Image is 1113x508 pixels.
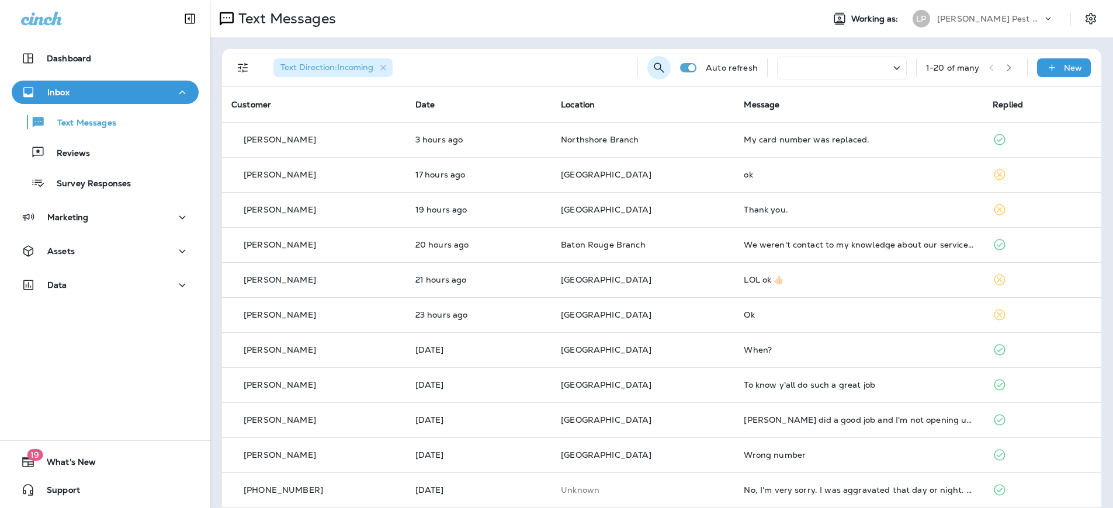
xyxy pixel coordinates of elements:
[47,246,75,256] p: Assets
[415,415,542,425] p: Sep 6, 2025 01:23 PM
[851,14,901,24] span: Working as:
[744,380,974,389] div: To know y'all do such a great job
[561,274,651,285] span: [GEOGRAPHIC_DATA]
[706,63,758,72] p: Auto refresh
[234,10,336,27] p: Text Messages
[913,10,930,27] div: LP
[12,206,199,229] button: Marketing
[12,239,199,263] button: Assets
[280,62,373,72] span: Text Direction : Incoming
[415,135,542,144] p: Sep 10, 2025 09:01 AM
[744,170,974,179] div: ok
[744,415,974,425] div: Josh did a good job and I'm not opening up a google account. I will tip him next time. Thanks.
[244,485,323,495] p: [PHONE_NUMBER]
[561,239,646,250] span: Baton Rouge Branch
[35,485,80,499] span: Support
[45,148,90,159] p: Reviews
[244,275,316,284] p: [PERSON_NAME]
[561,169,651,180] span: [GEOGRAPHIC_DATA]
[47,88,70,97] p: Inbox
[415,450,542,460] p: Sep 6, 2025 10:24 AM
[744,205,974,214] div: Thank you.
[744,135,974,144] div: My card number was replaced.
[937,14,1042,23] p: [PERSON_NAME] Pest Control
[244,240,316,249] p: [PERSON_NAME]
[415,380,542,389] p: Sep 7, 2025 11:29 AM
[244,135,316,144] p: [PERSON_NAME]
[561,450,651,460] span: [GEOGRAPHIC_DATA]
[561,380,651,390] span: [GEOGRAPHIC_DATA]
[47,54,91,63] p: Dashboard
[647,56,671,79] button: Search Messages
[244,380,316,389] p: [PERSON_NAME]
[244,310,316,319] p: [PERSON_NAME]
[12,450,199,474] button: 19What's New
[744,485,974,495] div: No, I'm very sorry. I was aggravated that day or night. Someone just came the other day and got u...
[12,140,199,165] button: Reviews
[244,345,316,354] p: [PERSON_NAME]
[12,171,199,195] button: Survey Responses
[12,273,199,297] button: Data
[1080,8,1101,29] button: Settings
[244,205,316,214] p: [PERSON_NAME]
[12,110,199,134] button: Text Messages
[561,345,651,355] span: [GEOGRAPHIC_DATA]
[561,415,651,425] span: [GEOGRAPHIC_DATA]
[27,449,43,461] span: 19
[561,485,725,495] p: This customer does not have a last location and the phone number they messaged is not assigned to...
[744,345,974,354] div: When?
[244,450,316,460] p: [PERSON_NAME]
[47,280,67,290] p: Data
[12,81,199,104] button: Inbox
[174,7,206,30] button: Collapse Sidebar
[993,99,1023,110] span: Replied
[561,134,639,145] span: Northshore Branch
[12,478,199,502] button: Support
[415,345,542,354] p: Sep 9, 2025 11:20 AM
[45,179,131,190] p: Survey Responses
[231,56,255,79] button: Filters
[244,170,316,179] p: [PERSON_NAME]
[35,457,96,471] span: What's New
[415,275,542,284] p: Sep 9, 2025 03:16 PM
[47,213,88,222] p: Marketing
[744,450,974,460] div: Wrong number
[46,118,116,129] p: Text Messages
[415,485,542,495] p: Sep 5, 2025 03:32 PM
[244,415,316,425] p: [PERSON_NAME]
[415,240,542,249] p: Sep 9, 2025 03:56 PM
[744,99,779,110] span: Message
[1064,63,1082,72] p: New
[415,99,435,110] span: Date
[744,240,974,249] div: We weren't contact to my knowledge about our services till I reached out, only to be made aware w...
[273,58,393,77] div: Text Direction:Incoming
[561,204,651,215] span: [GEOGRAPHIC_DATA]
[561,99,595,110] span: Location
[415,205,542,214] p: Sep 9, 2025 04:29 PM
[415,310,542,319] p: Sep 9, 2025 12:26 PM
[744,310,974,319] div: Ok
[926,63,980,72] div: 1 - 20 of many
[12,47,199,70] button: Dashboard
[561,309,651,320] span: [GEOGRAPHIC_DATA]
[744,275,974,284] div: LOL ok 👍🏻
[415,170,542,179] p: Sep 9, 2025 06:37 PM
[231,99,271,110] span: Customer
